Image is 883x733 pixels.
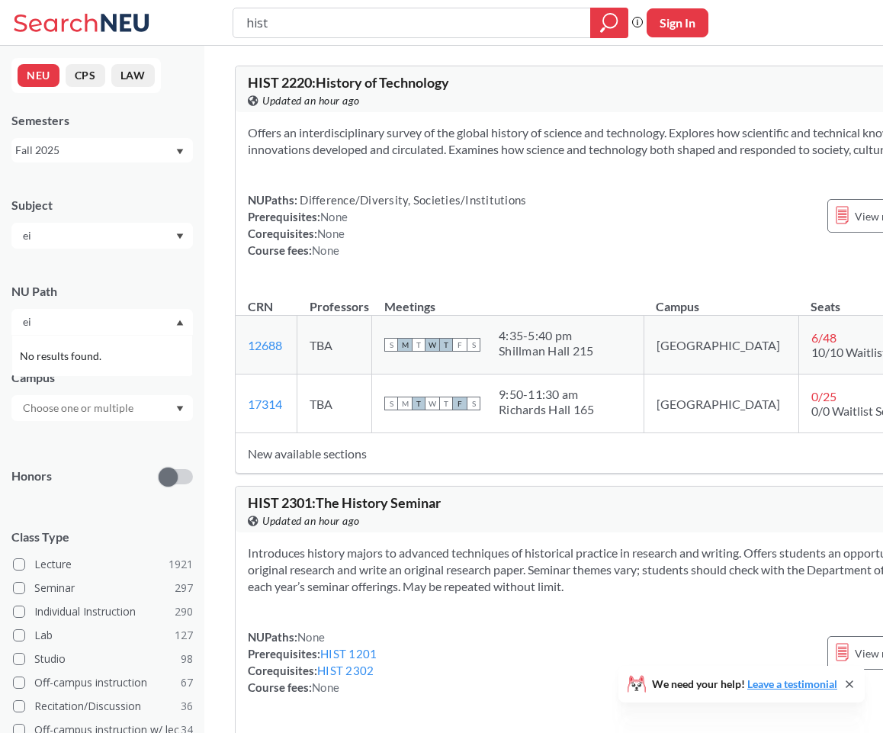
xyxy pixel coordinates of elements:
span: T [439,338,453,352]
a: Leave a testimonial [747,677,837,690]
td: TBA [297,375,372,433]
input: No filters apply [15,313,143,331]
span: None [312,680,339,694]
a: 17314 [248,397,282,411]
span: 1921 [169,556,193,573]
div: Subject [11,197,193,214]
span: None [317,227,345,240]
div: Shillman Hall 215 [499,343,593,358]
a: 12688 [248,338,282,352]
span: None [320,210,348,223]
span: S [384,397,398,410]
label: Off-campus instruction [13,673,193,693]
span: T [439,397,453,410]
span: M [398,338,412,352]
div: Campus [11,369,193,386]
div: 9:50 - 11:30 am [499,387,594,402]
td: [GEOGRAPHIC_DATA] [644,316,798,375]
button: Sign In [647,8,708,37]
div: NU Path [11,283,193,300]
span: M [398,397,412,410]
button: CPS [66,64,105,87]
div: Richards Hall 165 [499,402,594,417]
div: Fall 2025 [15,142,175,159]
div: Semesters [11,112,193,129]
th: Campus [644,283,798,316]
a: HIST 2302 [317,664,374,677]
label: Lecture [13,555,193,574]
label: Lab [13,625,193,645]
svg: Dropdown arrow [176,149,184,155]
div: 4:35 - 5:40 pm [499,328,593,343]
span: F [453,338,467,352]
span: Difference/Diversity, Societies/Institutions [297,193,526,207]
div: Dropdown arrow [11,223,193,249]
div: NUPaths: Prerequisites: Corequisites: Course fees: [248,191,526,259]
input: Choose one or multiple [15,227,143,245]
svg: Dropdown arrow [176,406,184,412]
span: S [384,338,398,352]
label: Recitation/Discussion [13,696,193,716]
svg: magnifying glass [600,12,618,34]
span: We need your help! [652,679,837,690]
input: Choose one or multiple [15,399,143,417]
th: Meetings [372,283,644,316]
span: 67 [181,674,193,691]
span: 0 / 25 [811,389,836,403]
div: CRN [248,298,273,315]
div: NUPaths: Prerequisites: Corequisites: Course fees: [248,629,377,696]
svg: Dropdown arrow [176,233,184,240]
span: S [467,397,480,410]
span: None [297,630,325,644]
span: T [412,338,425,352]
button: NEU [18,64,59,87]
span: Class Type [11,529,193,545]
span: 297 [175,580,193,596]
div: Fall 2025Dropdown arrow [11,138,193,162]
span: 36 [181,698,193,715]
span: T [412,397,425,410]
span: HIST 2220 : History of Technology [248,74,449,91]
div: magnifying glass [590,8,628,38]
span: 98 [181,651,193,667]
span: 6 / 48 [811,330,836,345]
th: Professors [297,283,372,316]
span: W [425,338,439,352]
input: Class, professor, course number, "phrase" [245,10,580,36]
label: Studio [13,649,193,669]
div: Dropdown arrowNo results found. [11,309,193,335]
span: F [453,397,467,410]
div: Dropdown arrow [11,395,193,421]
span: Updated an hour ago [262,513,360,529]
p: Honors [11,468,52,485]
span: S [467,338,480,352]
span: Updated an hour ago [262,92,360,109]
span: No results found. [20,348,104,365]
span: 290 [175,603,193,620]
a: HIST 1201 [320,647,377,661]
span: W [425,397,439,410]
span: None [312,243,339,257]
button: LAW [111,64,155,87]
td: TBA [297,316,372,375]
span: 127 [175,627,193,644]
span: HIST 2301 : The History Seminar [248,494,441,511]
label: Individual Instruction [13,602,193,622]
label: Seminar [13,578,193,598]
svg: Dropdown arrow [176,320,184,326]
td: [GEOGRAPHIC_DATA] [644,375,798,433]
